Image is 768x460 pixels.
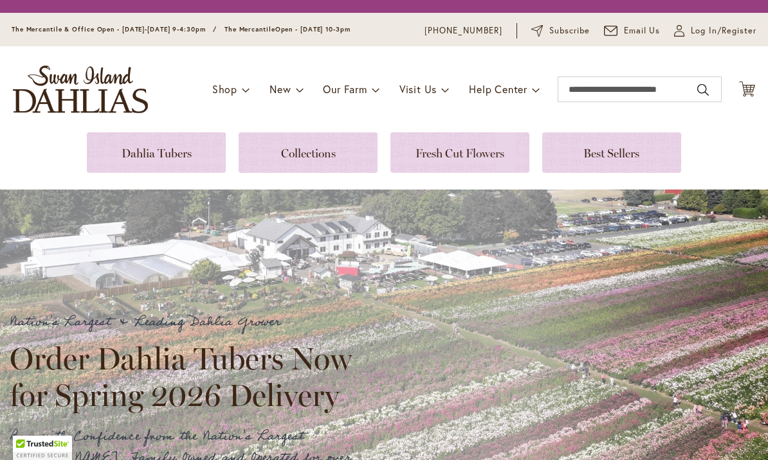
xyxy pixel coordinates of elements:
[624,24,661,37] span: Email Us
[399,82,437,96] span: Visit Us
[212,82,237,96] span: Shop
[10,312,363,333] p: Nation's Largest & Leading Dahlia Grower
[469,82,527,96] span: Help Center
[604,24,661,37] a: Email Us
[275,25,351,33] span: Open - [DATE] 10-3pm
[531,24,590,37] a: Subscribe
[13,66,148,113] a: store logo
[323,82,367,96] span: Our Farm
[425,24,502,37] a: [PHONE_NUMBER]
[697,80,709,100] button: Search
[691,24,756,37] span: Log In/Register
[549,24,590,37] span: Subscribe
[10,341,363,412] h2: Order Dahlia Tubers Now for Spring 2026 Delivery
[674,24,756,37] a: Log In/Register
[270,82,291,96] span: New
[12,25,275,33] span: The Mercantile & Office Open - [DATE]-[DATE] 9-4:30pm / The Mercantile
